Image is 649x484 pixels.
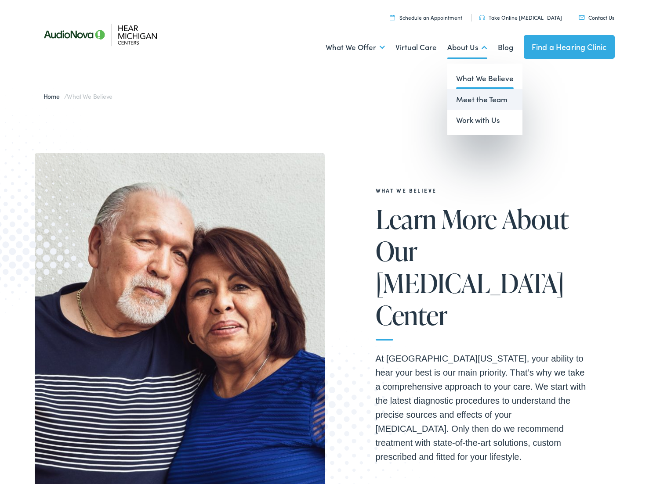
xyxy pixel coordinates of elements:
[326,31,385,64] a: What We Offer
[447,89,522,110] a: Meet the Team
[395,31,437,64] a: Virtual Care
[498,31,513,64] a: Blog
[376,351,587,464] p: At [GEOGRAPHIC_DATA][US_STATE], your ability to hear your best is our main priority. That’s why w...
[479,15,485,20] img: utility icon
[447,110,522,131] a: Work with Us
[376,269,564,298] span: [MEDICAL_DATA]
[502,204,569,233] span: About
[376,237,417,265] span: Our
[479,14,562,21] a: Take Online [MEDICAL_DATA]
[441,204,497,233] span: More
[447,31,487,64] a: About Us
[579,15,585,20] img: utility icon
[376,187,587,194] h2: What We Believe
[447,68,522,89] a: What We Believe
[376,301,447,330] span: Center
[376,204,436,233] span: Learn
[524,35,615,59] a: Find a Hearing Clinic
[390,14,462,21] a: Schedule an Appointment
[579,14,614,21] a: Contact Us
[390,14,395,20] img: utility icon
